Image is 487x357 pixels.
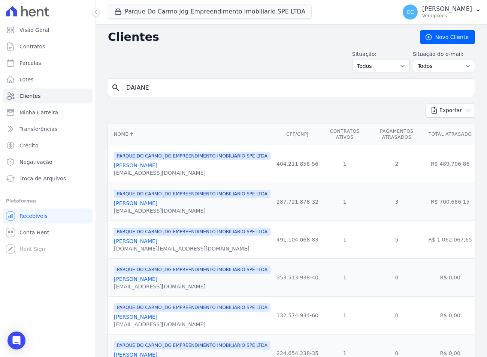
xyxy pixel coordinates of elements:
[3,22,93,37] a: Visão Geral
[114,207,270,214] div: [EMAIL_ADDRESS][DOMAIN_NAME]
[19,229,49,236] span: Conta Hent
[321,183,368,221] td: 1
[273,124,321,145] th: CPF/CNPJ
[321,221,368,259] td: 1
[114,162,157,168] a: [PERSON_NAME]
[321,297,368,334] td: 1
[114,238,157,244] a: [PERSON_NAME]
[425,221,475,259] td: R$ 1.062.067,65
[352,50,410,58] label: Situação:
[3,208,93,223] a: Recebíveis
[273,259,321,297] td: 353.513.938-40
[368,124,425,145] th: Pagamentos Atrasados
[114,314,157,320] a: [PERSON_NAME]
[19,158,52,166] span: Negativação
[273,297,321,334] td: 132.574.934-60
[3,105,93,120] a: Minha Carteira
[3,225,93,240] a: Conta Hent
[273,183,321,221] td: 287.721.878-32
[114,245,270,252] div: [DOMAIN_NAME][EMAIL_ADDRESS][DOMAIN_NAME]
[425,145,475,183] td: R$ 489.706,86
[368,183,425,221] td: 3
[114,265,270,274] span: PARQUE DO CARMO JDG EMPREENDIMENTO IMOBILIARIO SPE LTDA
[19,26,49,34] span: Visão Geral
[3,72,93,87] a: Lotes
[3,154,93,169] a: Negativação
[111,83,120,92] i: search
[19,142,39,149] span: Crédito
[3,138,93,153] a: Crédito
[108,124,273,145] th: Nome
[321,259,368,297] td: 1
[114,303,270,312] span: PARQUE DO CARMO JDG EMPREENDIMENTO IMOBILIARIO SPE LTDA
[368,221,425,259] td: 5
[114,321,270,328] div: [EMAIL_ADDRESS][DOMAIN_NAME]
[273,145,321,183] td: 404.211.858-56
[368,259,425,297] td: 0
[114,341,270,349] span: PARQUE DO CARMO JDG EMPREENDIMENTO IMOBILIARIO SPE LTDA
[7,331,25,349] div: Open Intercom Messenger
[321,145,368,183] td: 1
[3,55,93,70] a: Parcelas
[425,259,475,297] td: R$ 0,00
[114,276,157,282] a: [PERSON_NAME]
[19,109,58,116] span: Minha Carteira
[321,124,368,145] th: Contratos Ativos
[114,283,270,290] div: [EMAIL_ADDRESS][DOMAIN_NAME]
[114,169,270,177] div: [EMAIL_ADDRESS][DOMAIN_NAME]
[19,76,34,83] span: Lotes
[413,50,475,58] label: Situação do e-mail:
[19,175,66,182] span: Troca de Arquivos
[19,92,40,100] span: Clientes
[19,212,48,220] span: Recebíveis
[422,5,472,13] p: [PERSON_NAME]
[6,196,90,205] div: Plataformas
[3,171,93,186] a: Troca de Arquivos
[3,121,93,136] a: Transferências
[108,30,408,44] h2: Clientes
[422,13,472,19] p: Ver opções
[368,145,425,183] td: 2
[3,88,93,103] a: Clientes
[114,152,270,160] span: PARQUE DO CARMO JDG EMPREENDIMENTO IMOBILIARIO SPE LTDA
[425,297,475,334] td: R$ 0,00
[368,297,425,334] td: 0
[114,190,270,198] span: PARQUE DO CARMO JDG EMPREENDIMENTO IMOBILIARIO SPE LTDA
[406,9,414,15] span: CC
[3,39,93,54] a: Contratos
[19,59,41,67] span: Parcelas
[108,4,312,19] button: Parque Do Carmo Jdg Empreendimento Imobiliario SPE LTDA
[273,221,321,259] td: 491.104.068-83
[425,124,475,145] th: Total Atrasado
[122,80,472,95] input: Buscar por nome, CPF ou e-mail
[426,103,475,118] button: Exportar
[114,200,157,206] a: [PERSON_NAME]
[114,228,270,236] span: PARQUE DO CARMO JDG EMPREENDIMENTO IMOBILIARIO SPE LTDA
[19,43,45,50] span: Contratos
[19,125,57,133] span: Transferências
[425,183,475,221] td: R$ 700.686,15
[420,30,475,44] a: Novo Cliente
[397,1,487,22] button: CC [PERSON_NAME] Ver opções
